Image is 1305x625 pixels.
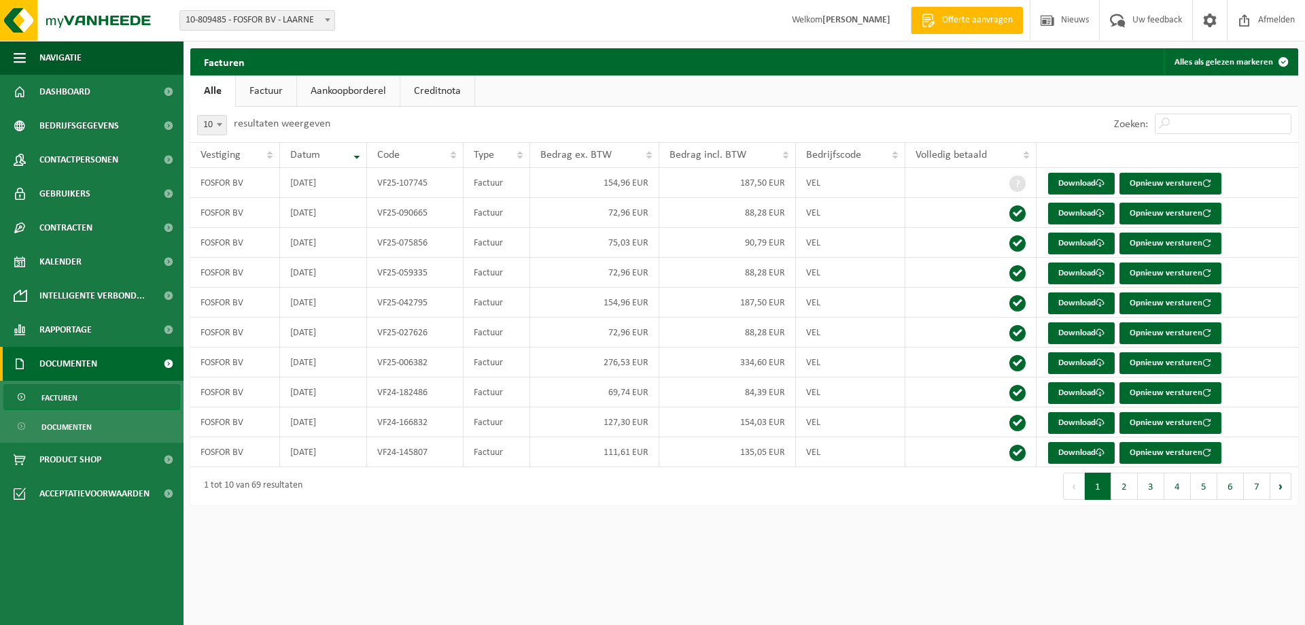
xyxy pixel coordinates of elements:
[464,437,530,467] td: Factuur
[190,198,280,228] td: FOSFOR BV
[190,377,280,407] td: FOSFOR BV
[1048,173,1115,195] a: Download
[190,168,280,198] td: FOSFOR BV
[280,318,367,348] td: [DATE]
[1048,382,1115,404] a: Download
[1138,473,1164,500] button: 3
[796,318,906,348] td: VEL
[179,10,335,31] span: 10-809485 - FOSFOR BV - LAARNE
[464,348,530,377] td: Factuur
[367,288,464,318] td: VF25-042795
[796,198,906,228] td: VEL
[659,258,795,288] td: 88,28 EUR
[530,198,659,228] td: 72,96 EUR
[796,288,906,318] td: VEL
[1119,322,1221,344] button: Opnieuw versturen
[367,437,464,467] td: VF24-145807
[796,348,906,377] td: VEL
[190,288,280,318] td: FOSFOR BV
[796,407,906,437] td: VEL
[1164,473,1191,500] button: 4
[367,377,464,407] td: VF24-182486
[280,228,367,258] td: [DATE]
[659,407,795,437] td: 154,03 EUR
[190,258,280,288] td: FOSFOR BV
[39,477,150,511] span: Acceptatievoorwaarden
[190,348,280,377] td: FOSFOR BV
[464,407,530,437] td: Factuur
[367,258,464,288] td: VF25-059335
[280,377,367,407] td: [DATE]
[1119,292,1221,314] button: Opnieuw versturen
[236,75,296,107] a: Factuur
[190,407,280,437] td: FOSFOR BV
[659,168,795,198] td: 187,50 EUR
[3,413,180,439] a: Documenten
[190,48,258,75] h2: Facturen
[659,228,795,258] td: 90,79 EUR
[39,143,118,177] span: Contactpersonen
[796,168,906,198] td: VEL
[1111,473,1138,500] button: 2
[190,75,235,107] a: Alle
[377,150,400,161] span: Code
[367,198,464,228] td: VF25-090665
[39,109,119,143] span: Bedrijfsgegevens
[1119,233,1221,254] button: Opnieuw versturen
[280,198,367,228] td: [DATE]
[39,313,92,347] span: Rapportage
[1048,263,1115,284] a: Download
[280,348,367,377] td: [DATE]
[530,377,659,407] td: 69,74 EUR
[530,258,659,288] td: 72,96 EUR
[39,75,90,109] span: Dashboard
[280,407,367,437] td: [DATE]
[367,348,464,377] td: VF25-006382
[190,318,280,348] td: FOSFOR BV
[659,288,795,318] td: 187,50 EUR
[1119,352,1221,374] button: Opnieuw versturen
[280,258,367,288] td: [DATE]
[916,150,987,161] span: Volledig betaald
[1085,473,1111,500] button: 1
[822,15,890,25] strong: [PERSON_NAME]
[540,150,612,161] span: Bedrag ex. BTW
[1048,352,1115,374] a: Download
[39,211,92,245] span: Contracten
[530,407,659,437] td: 127,30 EUR
[198,116,226,135] span: 10
[367,228,464,258] td: VF25-075856
[464,258,530,288] td: Factuur
[39,347,97,381] span: Documenten
[197,474,302,499] div: 1 tot 10 van 69 resultaten
[464,198,530,228] td: Factuur
[659,377,795,407] td: 84,39 EUR
[1048,322,1115,344] a: Download
[1048,233,1115,254] a: Download
[659,318,795,348] td: 88,28 EUR
[197,115,227,135] span: 10
[464,377,530,407] td: Factuur
[39,177,90,211] span: Gebruikers
[464,288,530,318] td: Factuur
[39,443,101,477] span: Product Shop
[1119,412,1221,434] button: Opnieuw versturen
[41,385,77,411] span: Facturen
[1048,203,1115,224] a: Download
[464,228,530,258] td: Factuur
[1191,473,1217,500] button: 5
[1048,292,1115,314] a: Download
[1114,119,1148,130] label: Zoeken:
[796,228,906,258] td: VEL
[39,245,82,279] span: Kalender
[3,384,180,410] a: Facturen
[180,11,334,30] span: 10-809485 - FOSFOR BV - LAARNE
[290,150,320,161] span: Datum
[796,437,906,467] td: VEL
[1217,473,1244,500] button: 6
[464,168,530,198] td: Factuur
[1119,203,1221,224] button: Opnieuw versturen
[1119,263,1221,284] button: Opnieuw versturen
[367,407,464,437] td: VF24-166832
[1119,442,1221,464] button: Opnieuw versturen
